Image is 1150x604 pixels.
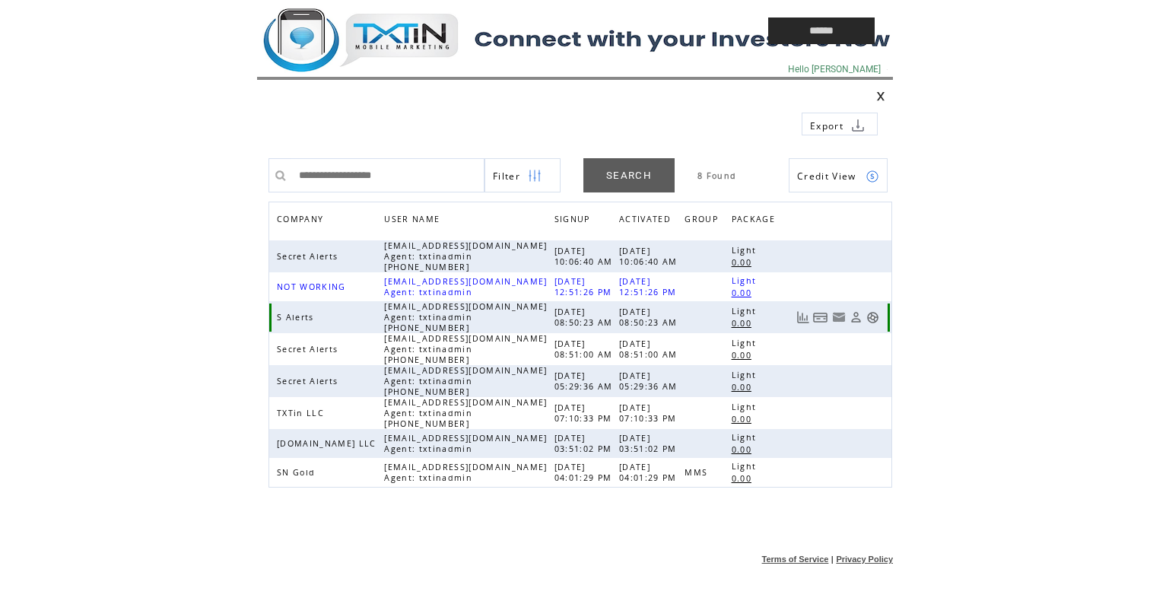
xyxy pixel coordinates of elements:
span: GROUP [685,210,722,232]
span: Light [732,461,761,472]
span: USER NAME [384,210,443,232]
a: Filter [484,158,561,192]
a: Resend welcome email to this user [832,310,846,324]
a: SEARCH [583,158,675,192]
a: 0.00 [732,472,759,485]
a: 0.00 [732,443,759,456]
span: 0.00 [732,288,755,298]
span: Light [732,245,761,256]
span: Light [732,275,761,286]
a: PACKAGE [732,210,783,232]
span: [DATE] 08:51:00 AM [554,339,617,360]
span: Light [732,338,761,348]
span: 0.00 [732,318,755,329]
span: [DATE] 03:51:02 PM [619,433,681,454]
span: Show Credits View [797,170,856,183]
a: 0.00 [732,348,759,361]
span: 0.00 [732,473,755,484]
span: [EMAIL_ADDRESS][DOMAIN_NAME] Agent: txtinadmin [PHONE_NUMBER] [384,365,547,397]
span: [DATE] 10:06:40 AM [554,246,617,267]
span: [DATE] 04:01:29 PM [554,462,616,483]
span: Secret Alerts [277,376,342,386]
span: [DATE] 10:06:40 AM [619,246,681,267]
span: 8 Found [697,170,736,181]
a: Privacy Policy [836,555,893,564]
span: [DATE] 05:29:36 AM [554,370,617,392]
img: credits.png [866,170,879,183]
span: ACTIVATED [619,210,675,232]
span: [EMAIL_ADDRESS][DOMAIN_NAME] Agent: txtinadmin [PHONE_NUMBER] [384,301,547,333]
span: [EMAIL_ADDRESS][DOMAIN_NAME] Agent: txtinadmin [384,433,547,454]
span: 0.00 [732,350,755,361]
a: ACTIVATED [619,210,678,232]
a: Export [802,113,878,135]
a: View Usage [796,311,809,324]
span: [DATE] 08:50:23 AM [554,307,617,328]
img: filters.png [528,159,542,193]
a: 0.00 [732,380,759,393]
a: 0.00 [732,316,759,329]
span: [DATE] 12:51:26 PM [619,276,681,297]
span: Light [732,402,761,412]
span: MMS [685,467,711,478]
a: 0.00 [732,412,759,425]
span: [DATE] 08:51:00 AM [619,339,681,360]
span: [EMAIL_ADDRESS][DOMAIN_NAME] Agent: txtinadmin [PHONE_NUMBER] [384,397,547,429]
a: SIGNUP [554,214,594,223]
a: USER NAME [384,214,443,223]
span: [DATE] 04:01:29 PM [619,462,681,483]
span: [EMAIL_ADDRESS][DOMAIN_NAME] Agent: txtinadmin [PHONE_NUMBER] [384,240,547,272]
span: [DATE] 07:10:33 PM [619,402,681,424]
a: GROUP [685,210,726,232]
span: 0.00 [732,382,755,393]
span: Secret Alerts [277,251,342,262]
span: S Alerts [277,312,318,323]
span: Light [732,370,761,380]
a: Credit View [789,158,888,192]
span: [DOMAIN_NAME] LLC [277,438,380,449]
a: 0.00 [732,256,759,269]
img: download.png [851,119,865,132]
span: COMPANY [277,210,327,232]
span: [DATE] 12:51:26 PM [554,276,616,297]
span: TXTin LLC [277,408,328,418]
span: [DATE] 05:29:36 AM [619,370,681,392]
span: SIGNUP [554,210,594,232]
span: [EMAIL_ADDRESS][DOMAIN_NAME] Agent: txtinadmin [384,462,547,483]
span: [DATE] 08:50:23 AM [619,307,681,328]
span: 0.00 [732,257,755,268]
span: NOT WORKING [277,281,350,292]
span: Secret Alerts [277,344,342,354]
a: Terms of Service [762,555,829,564]
a: View Profile [850,311,862,324]
a: COMPANY [277,214,327,223]
span: PACKAGE [732,210,779,232]
span: Hello [PERSON_NAME] [788,64,881,75]
span: Export to csv file [810,119,843,132]
a: View Bills [813,311,828,324]
span: [EMAIL_ADDRESS][DOMAIN_NAME] Agent: txtinadmin [PHONE_NUMBER] [384,333,547,365]
span: Show filters [493,170,520,183]
span: [DATE] 03:51:02 PM [554,433,616,454]
span: 0.00 [732,444,755,455]
span: Light [732,432,761,443]
span: 0.00 [732,414,755,424]
span: [EMAIL_ADDRESS][DOMAIN_NAME] Agent: txtinadmin [384,276,547,297]
span: [DATE] 07:10:33 PM [554,402,616,424]
span: | [831,555,834,564]
a: 0.00 [732,286,759,299]
a: Support [866,311,879,324]
span: Light [732,306,761,316]
span: SN Gold [277,467,319,478]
